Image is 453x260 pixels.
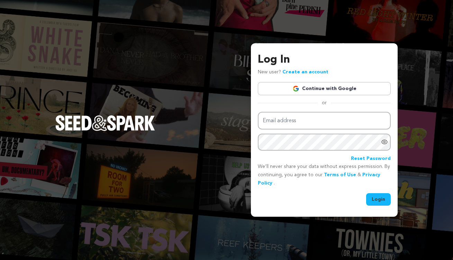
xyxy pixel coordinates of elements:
span: or [318,99,331,106]
img: Seed&Spark Logo [55,115,155,131]
input: Email address [258,112,391,129]
h3: Log In [258,52,391,68]
a: Continue with Google [258,82,391,95]
a: Seed&Spark Homepage [55,115,155,144]
img: Google logo [292,85,299,92]
a: Privacy Policy [258,172,380,186]
button: Login [366,193,391,206]
a: Show password as plain text. Warning: this will display your password on the screen. [381,138,388,145]
a: Reset Password [351,155,391,163]
p: New user? [258,68,328,77]
a: Create an account [282,70,328,74]
a: Terms of Use [324,172,356,177]
p: We’ll never share your data without express permission. By continuing, you agree to our & . [258,163,391,187]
